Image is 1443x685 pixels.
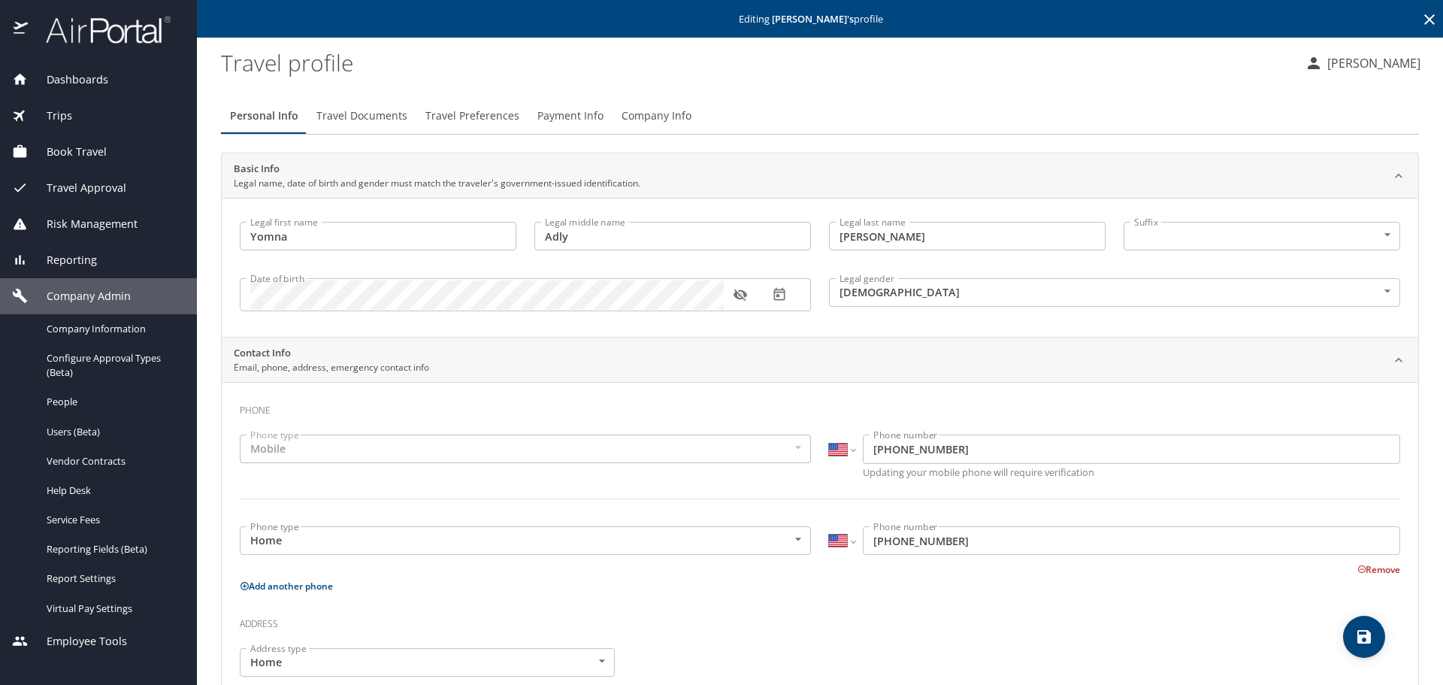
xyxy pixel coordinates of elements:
[240,526,811,555] div: Home
[772,12,854,26] strong: [PERSON_NAME] 's
[425,107,519,126] span: Travel Preferences
[221,39,1293,86] h1: Travel profile
[47,571,179,586] span: Report Settings
[47,483,179,498] span: Help Desk
[222,153,1418,199] div: Basic InfoLegal name, date of birth and gender must match the traveler's government-issued identi...
[1343,616,1385,658] button: save
[28,71,108,88] span: Dashboards
[1357,563,1400,576] button: Remove
[28,144,107,160] span: Book Travel
[829,278,1400,307] div: [DEMOGRAPHIC_DATA]
[234,162,640,177] h2: Basic Info
[537,107,604,126] span: Payment Info
[222,198,1418,337] div: Basic InfoLegal name, date of birth and gender must match the traveler's government-issued identi...
[240,648,615,677] div: Home
[240,608,1400,633] h3: Address
[47,425,179,439] span: Users (Beta)
[622,107,691,126] span: Company Info
[316,107,407,126] span: Travel Documents
[28,180,126,196] span: Travel Approval
[29,15,171,44] img: airportal-logo.png
[240,394,1400,420] h3: Phone
[47,351,179,380] span: Configure Approval Types (Beta)
[240,435,811,463] div: Mobile
[234,177,640,190] p: Legal name, date of birth and gender must match the traveler's government-issued identification.
[47,395,179,409] span: People
[234,361,429,374] p: Email, phone, address, emergency contact info
[47,542,179,556] span: Reporting Fields (Beta)
[863,468,1400,477] p: Updating your mobile phone will require verification
[1323,54,1420,72] p: [PERSON_NAME]
[47,322,179,336] span: Company Information
[28,633,127,650] span: Employee Tools
[28,108,72,124] span: Trips
[28,216,138,232] span: Risk Management
[240,580,333,593] button: Add another phone
[222,338,1418,383] div: Contact InfoEmail, phone, address, emergency contact info
[47,454,179,468] span: Vendor Contracts
[28,288,131,305] span: Company Admin
[221,98,1419,134] div: Profile
[1299,50,1426,77] button: [PERSON_NAME]
[47,602,179,616] span: Virtual Pay Settings
[14,15,29,44] img: icon-airportal.png
[201,14,1438,24] p: Editing profile
[28,252,97,268] span: Reporting
[47,513,179,527] span: Service Fees
[230,107,298,126] span: Personal Info
[234,346,429,361] h2: Contact Info
[1124,222,1400,250] div: ​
